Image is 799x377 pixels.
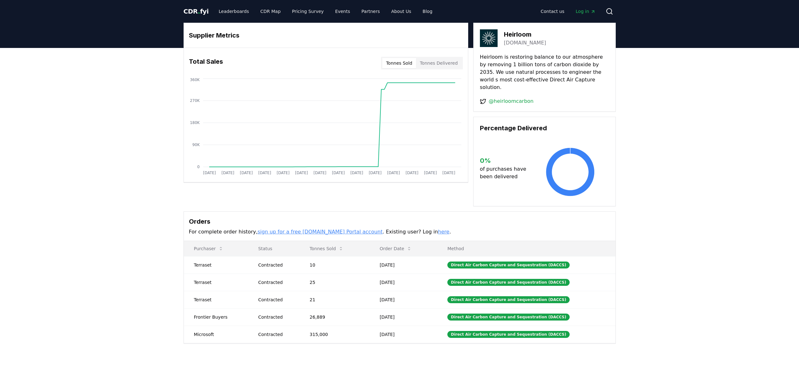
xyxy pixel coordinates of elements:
[370,308,438,326] td: [DATE]
[369,171,382,175] tspan: [DATE]
[536,6,600,17] nav: Main
[356,6,385,17] a: Partners
[536,6,569,17] a: Contact us
[480,165,531,180] p: of purchases have been delivered
[258,262,294,268] div: Contracted
[447,279,570,286] div: Direct Air Carbon Capture and Sequestration (DACCS)
[480,53,609,91] p: Heirloom is restoring balance to our atmosphere by removing 1 billion tons of carbon dioxide by 2...
[190,98,200,103] tspan: 270K
[571,6,600,17] a: Log in
[300,326,370,343] td: 315,000
[387,171,400,175] tspan: [DATE]
[480,29,498,47] img: Heirloom-logo
[189,242,228,255] button: Purchaser
[214,6,437,17] nav: Main
[203,171,216,175] tspan: [DATE]
[214,6,254,17] a: Leaderboards
[447,314,570,321] div: Direct Air Carbon Capture and Sequestration (DACCS)
[255,6,286,17] a: CDR Map
[184,274,248,291] td: Terraset
[504,39,546,47] a: [DOMAIN_NAME]
[295,171,308,175] tspan: [DATE]
[184,256,248,274] td: Terraset
[189,217,610,226] h3: Orders
[447,296,570,303] div: Direct Air Carbon Capture and Sequestration (DACCS)
[276,171,289,175] tspan: [DATE]
[258,314,294,320] div: Contracted
[424,171,437,175] tspan: [DATE]
[375,242,417,255] button: Order Date
[184,8,209,15] span: CDR fyi
[370,256,438,274] td: [DATE]
[300,274,370,291] td: 25
[184,308,248,326] td: Frontier Buyers
[198,8,200,15] span: .
[405,171,418,175] tspan: [DATE]
[189,31,463,40] h3: Supplier Metrics
[192,143,200,147] tspan: 90K
[305,242,348,255] button: Tonnes Sold
[258,171,271,175] tspan: [DATE]
[370,291,438,308] td: [DATE]
[190,78,200,82] tspan: 360K
[184,326,248,343] td: Microsoft
[576,8,595,15] span: Log in
[313,171,326,175] tspan: [DATE]
[442,171,455,175] tspan: [DATE]
[386,6,416,17] a: About Us
[447,262,570,268] div: Direct Air Carbon Capture and Sequestration (DACCS)
[258,331,294,338] div: Contracted
[370,274,438,291] td: [DATE]
[300,291,370,308] td: 21
[418,6,438,17] a: Blog
[442,245,610,252] p: Method
[438,229,449,235] a: here
[489,97,534,105] a: @heirloomcarbon
[190,121,200,125] tspan: 180K
[253,245,294,252] p: Status
[332,171,345,175] tspan: [DATE]
[416,58,462,68] button: Tonnes Delivered
[184,291,248,308] td: Terraset
[197,165,200,169] tspan: 0
[258,279,294,286] div: Contracted
[184,7,209,16] a: CDR.fyi
[480,156,531,165] h3: 0 %
[300,256,370,274] td: 10
[258,297,294,303] div: Contracted
[189,57,223,69] h3: Total Sales
[370,326,438,343] td: [DATE]
[480,123,609,133] h3: Percentage Delivered
[257,229,383,235] a: sign up for a free [DOMAIN_NAME] Portal account
[504,30,546,39] h3: Heirloom
[221,171,234,175] tspan: [DATE]
[240,171,253,175] tspan: [DATE]
[287,6,329,17] a: Pricing Survey
[189,228,610,236] p: For complete order history, . Existing user? Log in .
[350,171,363,175] tspan: [DATE]
[447,331,570,338] div: Direct Air Carbon Capture and Sequestration (DACCS)
[330,6,355,17] a: Events
[382,58,416,68] button: Tonnes Sold
[300,308,370,326] td: 26,889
